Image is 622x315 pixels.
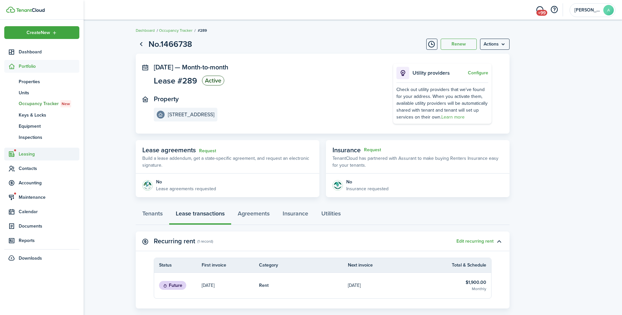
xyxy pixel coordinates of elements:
[19,194,79,201] span: Maintenance
[348,262,437,269] th: Next invoice
[4,120,79,132] a: Equipment
[142,155,313,169] p: Build a lease addendum, get a state-specific agreement, and request an electronic signature.
[159,281,186,290] status: Future
[136,258,510,308] panel-main-body: Toggle accordion
[156,185,216,192] p: Lease agreements requested
[182,62,228,72] span: Month-to-month
[154,262,202,269] th: Status
[4,132,79,143] a: Inspections
[4,109,79,120] a: Keys & Locks
[19,112,79,119] span: Keys & Locks
[19,89,79,96] span: Units
[332,155,503,169] p: TenantCloud has partnered with Assurant to make buying Renters Insurance easy for your tenants.
[175,62,180,72] span: —
[142,145,196,155] span: Lease agreements
[493,236,505,247] button: Toggle accordion
[19,123,79,130] span: Equipment
[19,63,79,70] span: Portfolio
[4,46,79,58] a: Dashboard
[199,148,216,154] a: Request
[4,98,79,109] a: Occupancy TrackerNew
[19,48,79,55] span: Dashboard
[549,4,560,15] button: Open resource center
[16,8,45,12] img: TenantCloud
[574,8,601,12] span: Abigail
[202,262,259,269] th: First invoice
[154,77,197,85] span: Lease #289
[332,180,343,191] img: Insurance protection
[198,28,207,33] span: #289
[364,147,381,153] button: Request
[19,223,79,230] span: Documents
[202,76,224,85] status: Active
[168,112,214,118] e-details-info-title: [STREET_ADDRESS]
[136,28,155,33] a: Dashboard
[452,262,491,269] th: Total & Schedule
[396,86,488,120] div: Check out utility providers that we've found for your address. When you activate them, available ...
[4,234,79,247] a: Reports
[536,10,547,16] span: +99
[533,2,546,18] a: Messaging
[346,185,389,192] p: Insurance requested
[6,7,15,13] img: TenantCloud
[62,101,70,107] span: New
[202,282,214,289] p: [DATE]
[159,28,192,33] a: Occupancy Tracker
[4,87,79,98] a: Units
[259,273,348,298] a: Rent
[19,255,42,262] span: Downloads
[472,286,486,292] table-subtitle: Monthly
[441,39,477,50] button: Renew
[603,5,614,15] avatar-text: A
[456,239,493,244] button: Edit recurring rent
[346,178,389,185] div: No
[480,39,510,50] button: Open menu
[154,237,195,245] panel-main-title: Recurring rent
[332,145,361,155] span: Insurance
[466,279,486,286] table-info-title: $1,900.00
[19,208,79,215] span: Calendar
[259,262,348,269] th: Category
[19,165,79,172] span: Contacts
[4,76,79,87] a: Properties
[154,62,173,72] span: [DATE]
[149,38,192,50] h1: No.1466738
[136,205,169,225] a: Tenants
[259,282,269,289] table-info-title: Rent
[19,134,79,141] span: Inspections
[27,30,50,35] span: Create New
[19,151,79,157] span: Leasing
[19,237,79,244] span: Reports
[19,78,79,85] span: Properties
[19,179,79,186] span: Accounting
[136,39,147,50] a: Go back
[348,282,361,289] p: [DATE]
[480,39,510,50] menu-btn: Actions
[348,273,437,298] a: [DATE]
[468,70,488,76] button: Configure
[154,95,179,103] panel-main-title: Property
[412,69,466,77] p: Utility providers
[142,180,153,191] img: Agreement e-sign
[197,238,213,244] panel-main-subtitle: (1 record)
[231,205,276,225] a: Agreements
[4,26,79,39] button: Open menu
[202,273,259,298] a: [DATE]
[315,205,347,225] a: Utilities
[19,100,79,107] span: Occupancy Tracker
[426,39,437,50] button: Timeline
[156,178,216,185] div: No
[276,205,315,225] a: Insurance
[437,273,491,298] a: $1,900.00Monthly
[441,114,465,120] a: Learn more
